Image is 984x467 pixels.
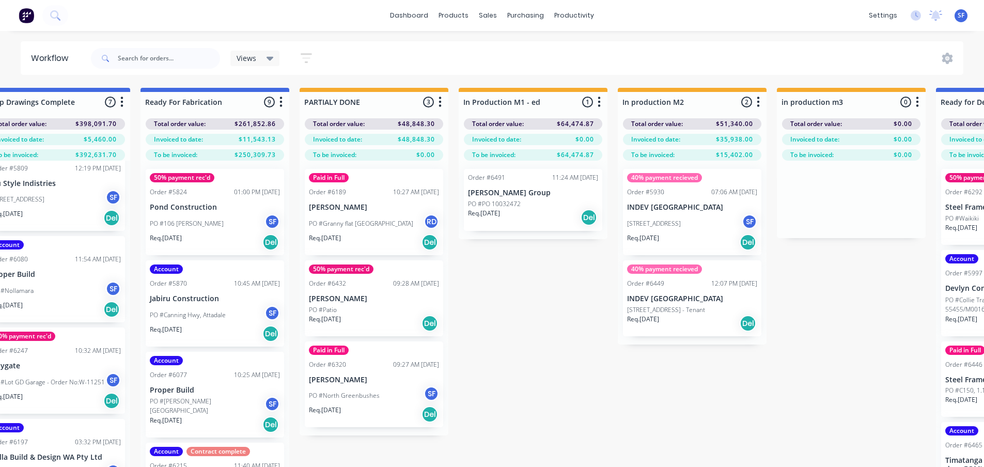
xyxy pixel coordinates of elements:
p: [STREET_ADDRESS] - Tenant [627,305,705,315]
div: 40% payment recieved [627,173,702,182]
p: Req. [DATE] [945,395,977,404]
p: Req. [DATE] [309,406,341,415]
div: SF [105,281,121,297]
span: To be invoiced: [154,150,197,160]
span: SF [958,11,964,20]
div: SF [105,372,121,388]
div: 50% payment rec'dOrder #643209:28 AM [DATE][PERSON_NAME]PO #PatioReq.[DATE]Del [305,260,443,336]
div: Order #5870 [150,279,187,288]
span: $250,309.73 [235,150,276,160]
div: Del [421,406,438,423]
div: Account [945,426,978,435]
div: products [433,8,474,23]
div: Paid in Full [309,346,349,355]
div: Del [740,234,756,251]
div: SF [264,396,280,412]
div: Paid in FullOrder #632009:27 AM [DATE][PERSON_NAME]PO #North GreenbushesSFReq.[DATE]Del [305,341,443,428]
p: INDEV [GEOGRAPHIC_DATA] [627,294,757,303]
div: SF [424,386,439,401]
div: 40% payment recieved [627,264,702,274]
span: Views [237,53,256,64]
span: $48,848.30 [398,119,435,129]
span: $5,460.00 [84,135,117,144]
div: Order #6292 [945,188,982,197]
div: Del [262,325,279,342]
p: PO #North Greenbushes [309,391,380,400]
div: SF [264,305,280,321]
div: Account [150,447,183,456]
div: 50% payment rec'd [150,173,214,182]
div: 10:27 AM [DATE] [393,188,439,197]
div: Order #5997 [945,269,982,278]
div: Order #6320 [309,360,346,369]
div: Del [421,315,438,332]
span: To be invoiced: [313,150,356,160]
p: Req. [DATE] [468,209,500,218]
div: productivity [549,8,599,23]
div: SF [742,214,757,229]
div: Order #6077 [150,370,187,380]
p: Req. [DATE] [150,233,182,243]
div: Del [581,209,597,226]
div: Order #6449 [627,279,664,288]
div: Order #5930 [627,188,664,197]
div: Paid in FullOrder #618910:27 AM [DATE][PERSON_NAME]PO #Granny flat [GEOGRAPHIC_DATA]RDReq.[DATE]Del [305,169,443,255]
span: Total order value: [472,119,524,129]
span: To be invoiced: [790,150,834,160]
span: $51,340.00 [716,119,753,129]
span: $0.00 [575,135,594,144]
div: 12:19 PM [DATE] [75,164,121,173]
span: Total order value: [790,119,842,129]
p: Pond Construction [150,203,280,212]
div: Account [150,264,183,274]
div: Workflow [31,52,73,65]
span: $261,852.86 [235,119,276,129]
span: $35,938.00 [716,135,753,144]
span: $48,848.30 [398,135,435,144]
div: Del [262,234,279,251]
span: Invoiced to date: [790,135,839,144]
span: Invoiced to date: [472,135,521,144]
div: 09:28 AM [DATE] [393,279,439,288]
p: PO #106 [PERSON_NAME] [150,219,224,228]
p: [STREET_ADDRESS] [627,219,681,228]
span: $64,474.87 [557,119,594,129]
span: $0.00 [894,150,912,160]
p: Req. [DATE] [627,315,659,324]
p: [PERSON_NAME] [309,203,439,212]
div: Contract complete [186,447,250,456]
div: 50% payment rec'd [309,264,373,274]
div: AccountOrder #587010:45 AM [DATE]Jabiru ConstructionPO #Canning Hwy, AttadaleSFReq.[DATE]Del [146,260,284,347]
div: SF [105,190,121,205]
div: Account [150,356,183,365]
span: $398,091.70 [75,119,117,129]
p: INDEV [GEOGRAPHIC_DATA] [627,203,757,212]
div: 11:24 AM [DATE] [552,173,598,182]
p: PO #[PERSON_NAME][GEOGRAPHIC_DATA] [150,397,264,415]
div: 11:54 AM [DATE] [75,255,121,264]
div: Del [262,416,279,433]
p: PO #Canning Hwy, Attadale [150,310,226,320]
div: Account [945,254,978,263]
div: 03:32 PM [DATE] [75,438,121,447]
div: Del [103,393,120,409]
span: To be invoiced: [472,150,516,160]
p: PO #Patio [309,305,337,315]
p: Req. [DATE] [627,233,659,243]
p: Jabiru Construction [150,294,280,303]
div: Del [103,301,120,318]
p: Req. [DATE] [309,233,341,243]
div: Order #6446 [945,360,982,369]
div: 50% payment rec'dOrder #582401:00 PM [DATE]Pond ConstructionPO #106 [PERSON_NAME]SFReq.[DATE]Del [146,169,284,255]
div: Order #649111:24 AM [DATE][PERSON_NAME] GroupPO #PO 10032472Req.[DATE]Del [464,169,602,231]
p: Req. [DATE] [309,315,341,324]
div: 12:07 PM [DATE] [711,279,757,288]
p: [PERSON_NAME] [309,376,439,384]
div: 40% payment recievedOrder #644912:07 PM [DATE]INDEV [GEOGRAPHIC_DATA][STREET_ADDRESS] - TenantReq... [623,260,761,336]
input: Search for orders... [118,48,220,69]
p: Req. [DATE] [150,325,182,334]
p: Req. [DATE] [945,315,977,324]
div: 10:32 AM [DATE] [75,346,121,355]
span: Total order value: [313,119,365,129]
span: $11,543.13 [239,135,276,144]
